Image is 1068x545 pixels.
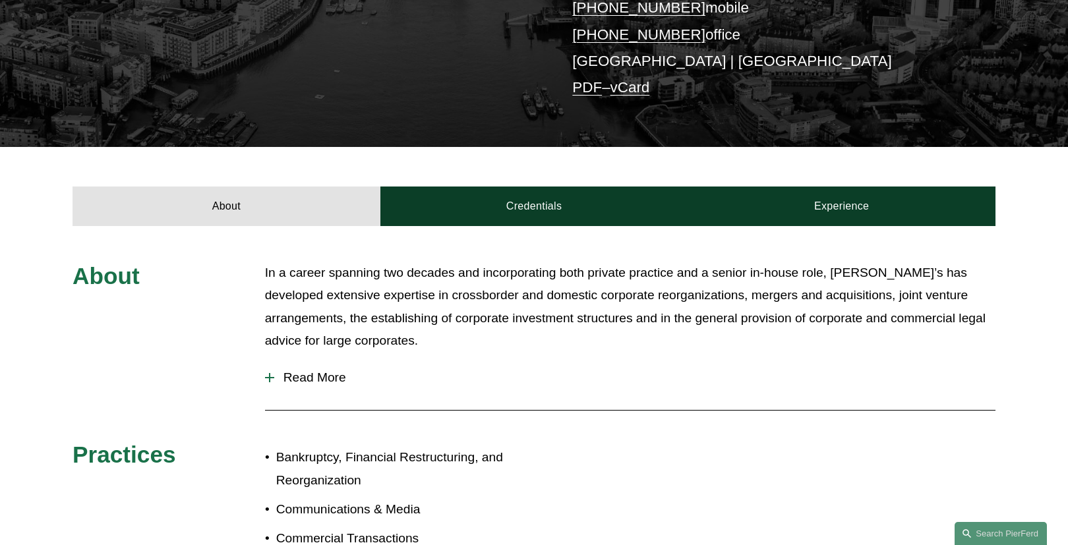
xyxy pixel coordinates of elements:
span: About [73,263,140,289]
a: PDF [572,79,602,96]
p: In a career spanning two decades and incorporating both private practice and a senior in-house ro... [265,262,995,353]
a: Credentials [380,186,688,226]
a: [PHONE_NUMBER] [572,26,705,43]
a: vCard [610,79,650,96]
a: Experience [688,186,995,226]
p: Communications & Media [276,498,534,521]
a: Search this site [955,522,1047,545]
p: Bankruptcy, Financial Restructuring, and Reorganization [276,446,534,492]
a: About [73,186,380,226]
span: Read More [274,370,995,385]
button: Read More [265,360,995,395]
span: Practices [73,442,176,467]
